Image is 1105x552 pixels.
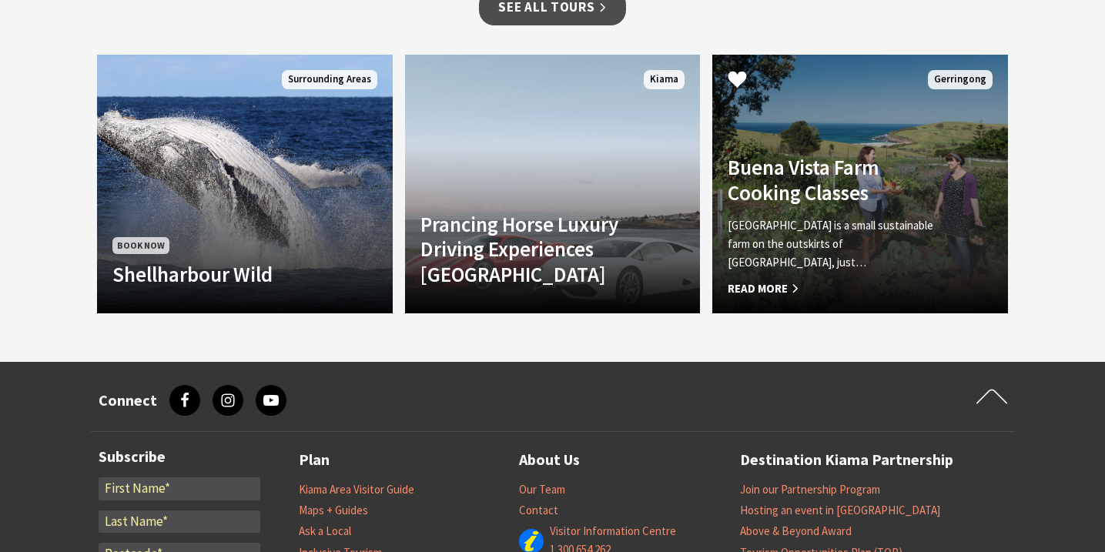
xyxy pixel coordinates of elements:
[712,55,1008,313] a: Another Image Used Buena Vista Farm Cooking Classes [GEOGRAPHIC_DATA] is a small sustainable farm...
[282,70,377,89] span: Surrounding Areas
[99,510,260,534] input: Last Name*
[112,262,333,286] h4: Shellharbour Wild
[299,503,368,518] a: Maps + Guides
[99,391,157,410] h3: Connect
[740,524,852,539] a: Above & Beyond Award
[728,279,948,298] span: Read More
[712,55,762,107] button: Click to Favourite Buena Vista Farm Cooking Classes
[740,503,940,518] a: Hosting an event in [GEOGRAPHIC_DATA]
[928,70,993,89] span: Gerringong
[99,447,260,466] h3: Subscribe
[740,482,880,497] a: Join our Partnership Program
[299,524,351,539] a: Ask a Local
[299,447,330,473] a: Plan
[112,237,169,253] span: Book Now
[644,70,685,89] span: Kiama
[740,447,953,473] a: Destination Kiama Partnership
[299,482,414,497] a: Kiama Area Visitor Guide
[405,55,701,313] a: Prancing Horse Luxury Driving Experiences [GEOGRAPHIC_DATA] Kiama
[550,524,676,539] a: Visitor Information Centre
[519,503,558,518] a: Contact
[519,447,580,473] a: About Us
[519,482,565,497] a: Our Team
[728,155,948,205] h4: Buena Vista Farm Cooking Classes
[420,212,641,286] h4: Prancing Horse Luxury Driving Experiences [GEOGRAPHIC_DATA]
[99,477,260,500] input: First Name*
[728,216,948,272] p: [GEOGRAPHIC_DATA] is a small sustainable farm on the outskirts of [GEOGRAPHIC_DATA], just…
[97,55,393,313] a: Book Now Shellharbour Wild Surrounding Areas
